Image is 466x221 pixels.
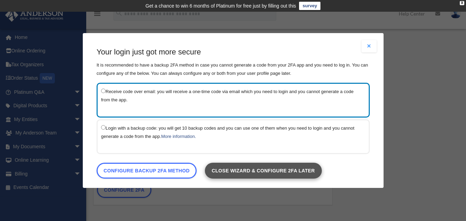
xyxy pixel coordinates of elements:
[205,163,321,179] a: Close wizard & configure 2FA later
[361,40,377,52] button: Close modal
[460,1,464,5] div: close
[101,124,358,141] label: Login with a backup code: you will get 10 backup codes and you can use one of them when you need ...
[101,89,106,93] input: Receive code over email: you will receive a one-time code via email which you need to login and y...
[101,87,358,104] label: Receive code over email: you will receive a one-time code via email which you need to login and y...
[161,134,196,139] a: More information.
[299,2,320,10] a: survey
[101,125,106,130] input: Login with a backup code: you will get 10 backup codes and you can use one of them when you need ...
[97,61,370,78] p: It is recommended to have a backup 2FA method in case you cannot generate a code from your 2FA ap...
[146,2,296,10] div: Get a chance to win 6 months of Platinum for free just by filling out this
[97,47,370,58] h3: Your login just got more secure
[97,163,197,179] a: Configure backup 2FA method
